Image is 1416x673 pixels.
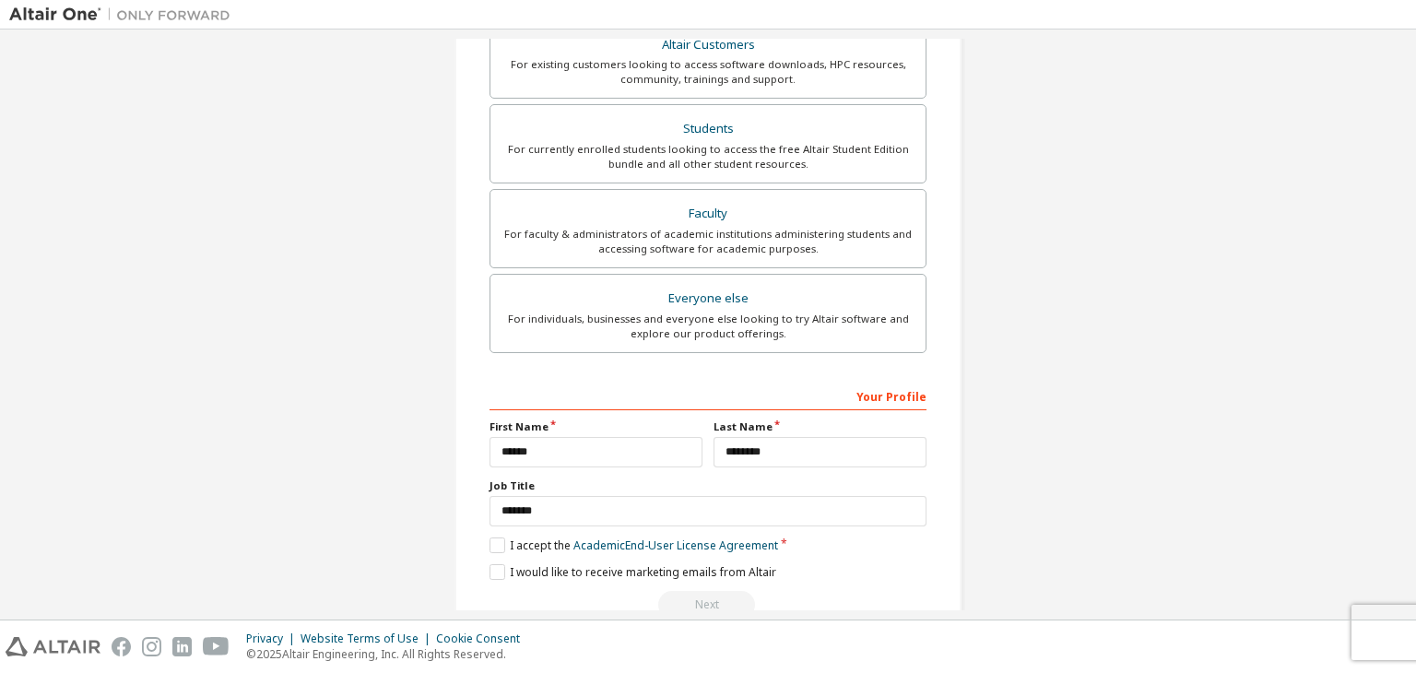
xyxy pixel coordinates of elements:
[490,419,702,434] label: First Name
[501,201,914,227] div: Faculty
[112,637,131,656] img: facebook.svg
[501,312,914,341] div: For individuals, businesses and everyone else looking to try Altair software and explore our prod...
[9,6,240,24] img: Altair One
[490,381,926,410] div: Your Profile
[501,32,914,58] div: Altair Customers
[172,637,192,656] img: linkedin.svg
[501,116,914,142] div: Students
[436,632,531,646] div: Cookie Consent
[490,564,776,580] label: I would like to receive marketing emails from Altair
[490,591,926,619] div: Provide a valid email to continue
[501,57,914,87] div: For existing customers looking to access software downloads, HPC resources, community, trainings ...
[142,637,161,656] img: instagram.svg
[714,419,926,434] label: Last Name
[6,637,100,656] img: altair_logo.svg
[203,637,230,656] img: youtube.svg
[490,478,926,493] label: Job Title
[490,537,778,553] label: I accept the
[246,646,531,662] p: © 2025 Altair Engineering, Inc. All Rights Reserved.
[301,632,436,646] div: Website Terms of Use
[573,537,778,553] a: Academic End-User License Agreement
[501,227,914,256] div: For faculty & administrators of academic institutions administering students and accessing softwa...
[501,286,914,312] div: Everyone else
[501,142,914,171] div: For currently enrolled students looking to access the free Altair Student Edition bundle and all ...
[246,632,301,646] div: Privacy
